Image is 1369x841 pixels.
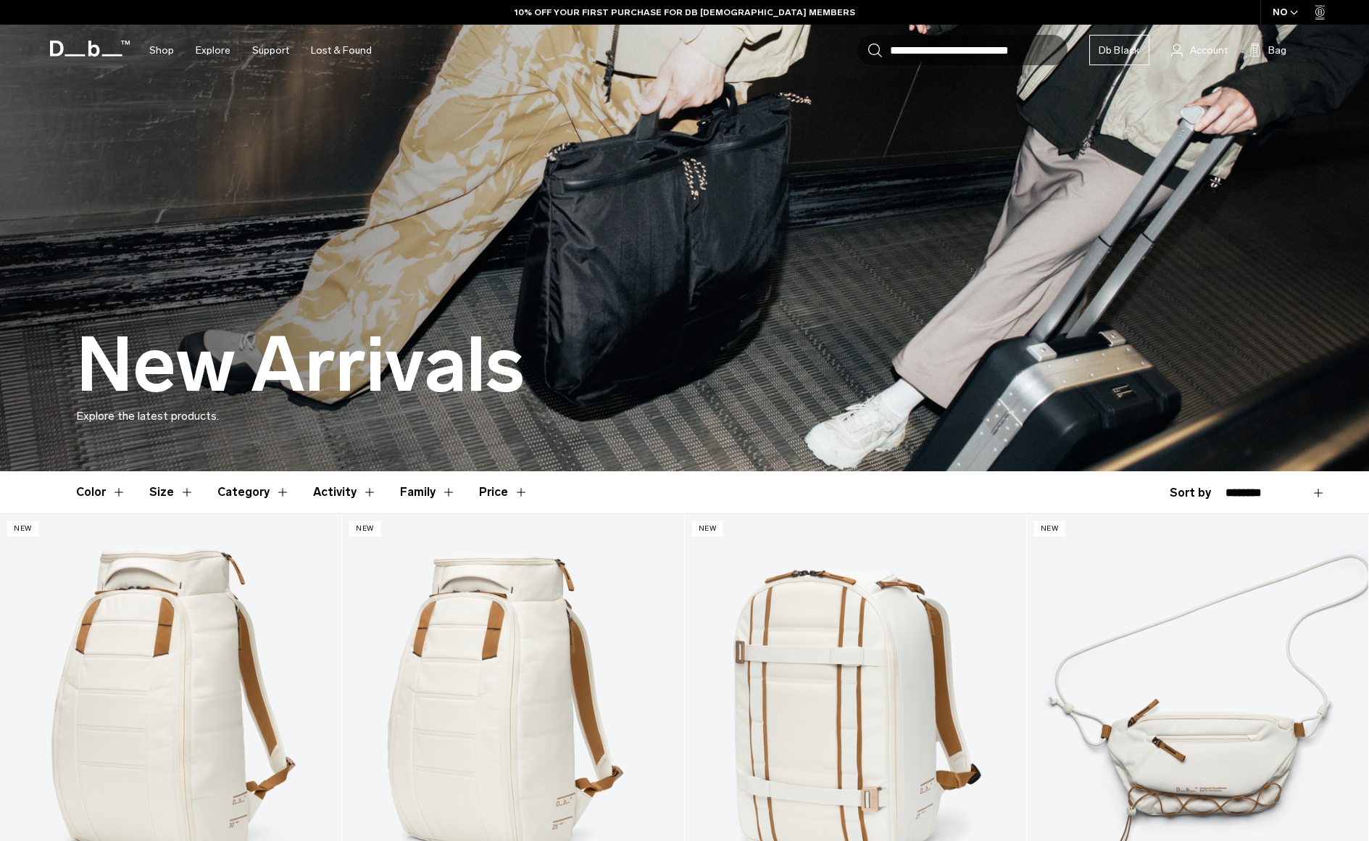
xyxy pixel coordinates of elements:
a: 10% OFF YOUR FIRST PURCHASE FOR DB [DEMOGRAPHIC_DATA] MEMBERS [515,6,855,19]
p: New [692,521,723,536]
p: Explore the latest products. [76,407,1294,425]
button: Toggle Filter [149,471,194,513]
a: Support [252,25,289,76]
p: New [349,521,380,536]
a: Explore [196,25,230,76]
a: Db Black [1089,35,1149,65]
nav: Main Navigation [138,25,383,76]
h1: New Arrivals [76,323,525,407]
span: Account [1190,43,1228,58]
a: Account [1171,41,1228,59]
button: Toggle Price [479,471,528,513]
button: Toggle Filter [400,471,456,513]
p: New [1034,521,1065,536]
a: Shop [149,25,174,76]
p: New [7,521,38,536]
span: Bag [1268,43,1286,58]
button: Toggle Filter [313,471,377,513]
button: Toggle Filter [217,471,290,513]
button: Toggle Filter [76,471,126,513]
button: Bag [1249,41,1286,59]
a: Lost & Found [311,25,372,76]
